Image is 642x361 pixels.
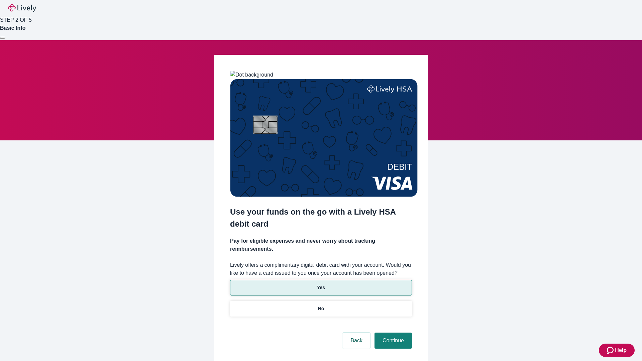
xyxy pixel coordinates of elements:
[230,301,412,317] button: No
[230,237,412,253] h4: Pay for eligible expenses and never worry about tracking reimbursements.
[317,284,325,291] p: Yes
[318,305,324,312] p: No
[230,280,412,295] button: Yes
[607,346,615,354] svg: Zendesk support icon
[8,4,36,12] img: Lively
[374,333,412,349] button: Continue
[230,71,273,79] img: Dot background
[342,333,370,349] button: Back
[230,261,412,277] label: Lively offers a complimentary digital debit card with your account. Would you like to have a card...
[615,346,627,354] span: Help
[230,79,418,197] img: Debit card
[599,344,635,357] button: Zendesk support iconHelp
[230,206,412,230] h2: Use your funds on the go with a Lively HSA debit card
